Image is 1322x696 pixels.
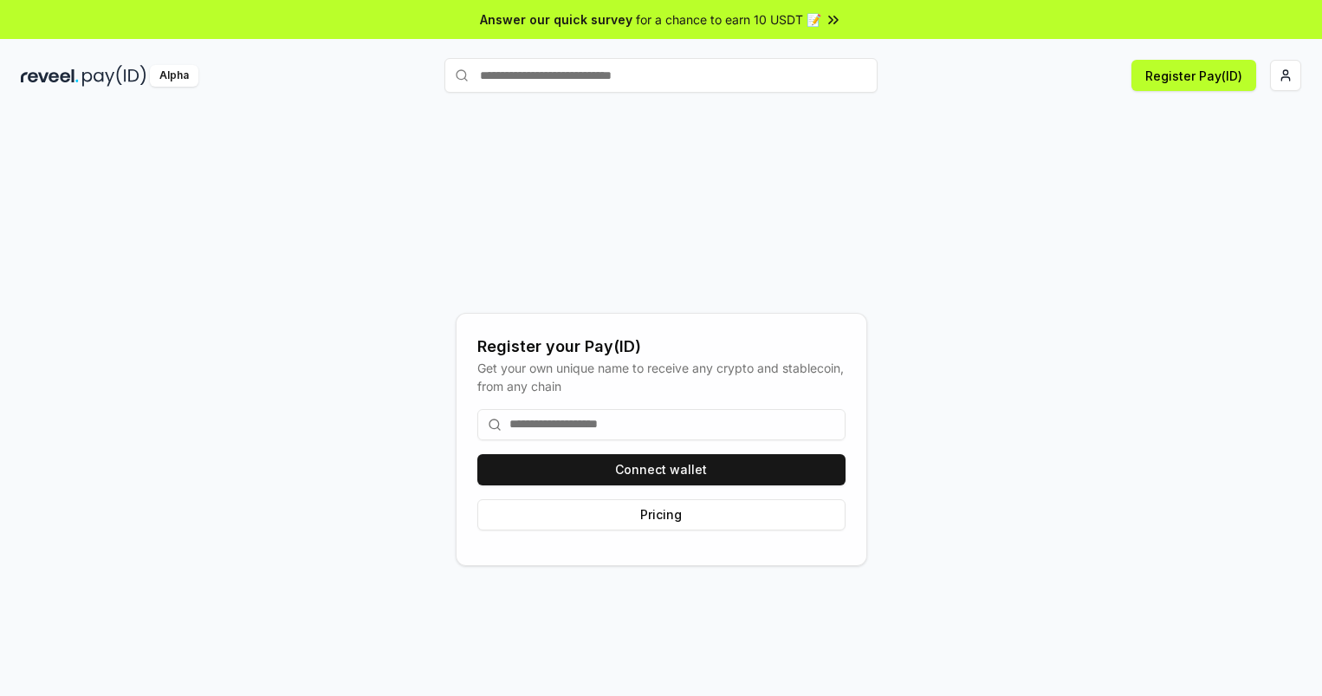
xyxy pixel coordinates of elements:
img: pay_id [82,65,146,87]
span: for a chance to earn 10 USDT 📝 [636,10,821,29]
div: Get your own unique name to receive any crypto and stablecoin, from any chain [477,359,846,395]
button: Pricing [477,499,846,530]
div: Register your Pay(ID) [477,335,846,359]
div: Alpha [150,65,198,87]
img: reveel_dark [21,65,79,87]
button: Register Pay(ID) [1131,60,1256,91]
button: Connect wallet [477,454,846,485]
span: Answer our quick survey [480,10,632,29]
